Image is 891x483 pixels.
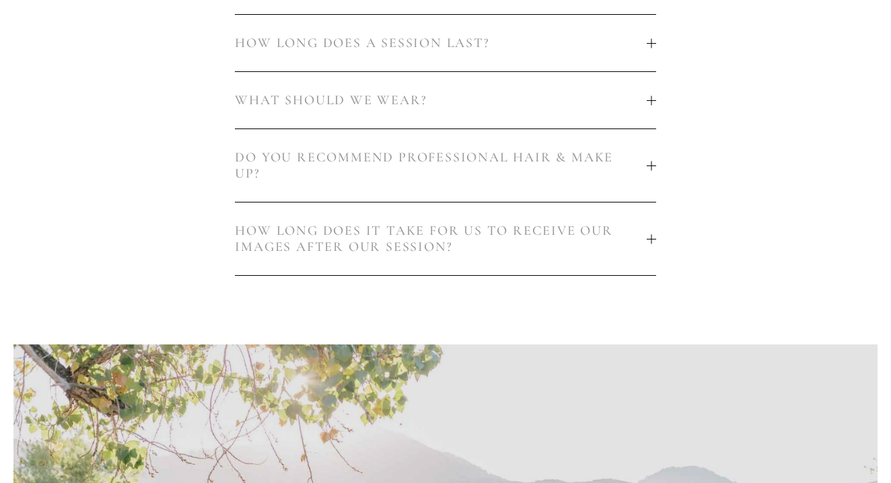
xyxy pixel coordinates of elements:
[235,15,655,71] button: HOW LONG DOES A SESSION LAST?
[235,72,655,128] button: WHAT SHOULD WE WEAR?
[235,202,655,275] button: HOW LONG DOES IT TAKE FOR US TO RECEIVE OUR IMAGES AFTER OUR SESSION?
[235,35,646,51] span: HOW LONG DOES A SESSION LAST?
[235,149,646,182] span: DO YOU RECOMMEND PROFESSIONAL HAIR & MAKE UP?
[235,223,646,255] span: HOW LONG DOES IT TAKE FOR US TO RECEIVE OUR IMAGES AFTER OUR SESSION?
[235,129,655,202] button: DO YOU RECOMMEND PROFESSIONAL HAIR & MAKE UP?
[235,92,646,108] span: WHAT SHOULD WE WEAR?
